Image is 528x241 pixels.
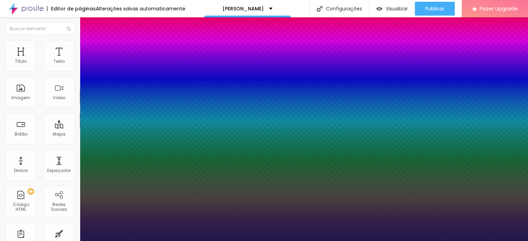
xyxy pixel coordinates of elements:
img: view-1.svg [376,6,382,12]
div: Editor de páginas [47,6,96,11]
div: Vídeo [53,95,65,100]
img: Icone [317,6,322,12]
div: Botão [15,132,27,137]
div: Alterações salvas automaticamente [96,6,185,11]
input: Buscar elemento [5,23,75,35]
div: Mapa [53,132,65,137]
span: Fazer Upgrade [480,6,518,11]
span: Publicar [425,6,444,11]
div: Divisor [14,168,28,173]
p: [PERSON_NAME] [223,6,264,11]
div: Espaçador [47,168,71,173]
div: Código HTML [7,202,34,212]
div: Texto [53,59,65,64]
div: Imagem [11,95,30,100]
button: Publicar [415,2,455,16]
span: Visualizar [386,6,408,11]
div: Redes Sociais [45,202,73,212]
button: Visualizar [369,2,415,16]
img: Icone [67,27,71,31]
div: Título [15,59,27,64]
